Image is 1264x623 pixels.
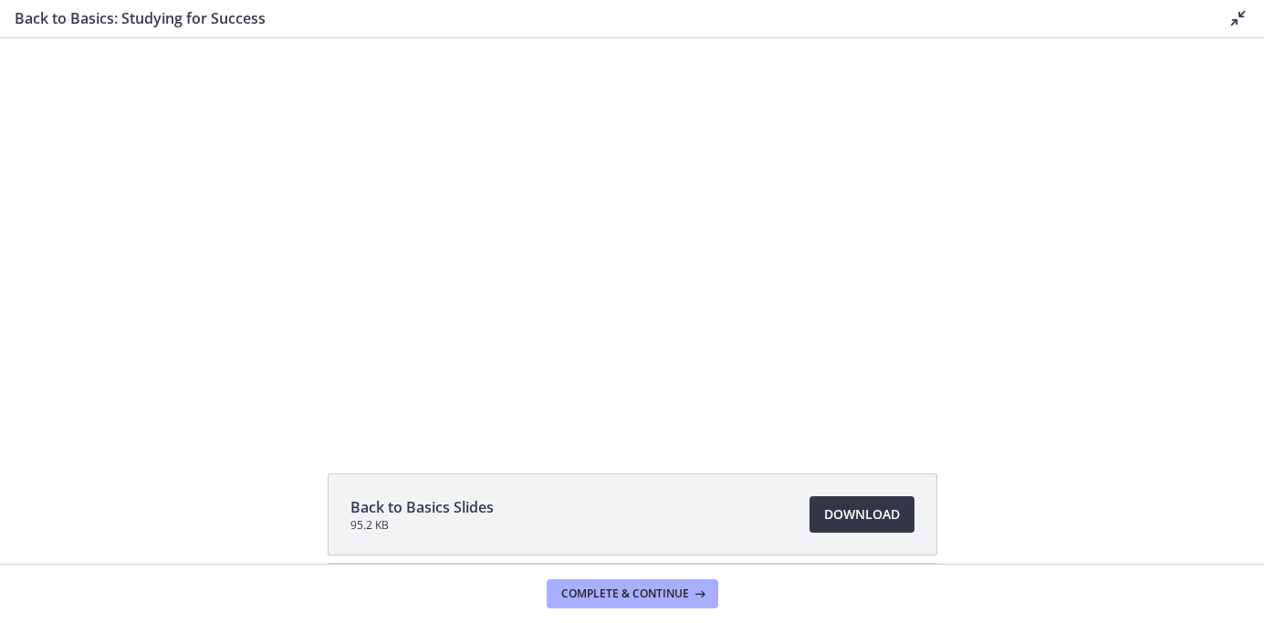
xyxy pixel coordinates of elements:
a: Download [810,496,914,533]
span: Back to Basics Slides [350,496,494,518]
span: Complete & continue [561,587,689,601]
button: Complete & continue [547,579,718,608]
h3: Back to Basics: Studying for Success [15,7,1198,29]
span: Download [824,504,900,525]
span: 95.2 KB [350,518,494,533]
